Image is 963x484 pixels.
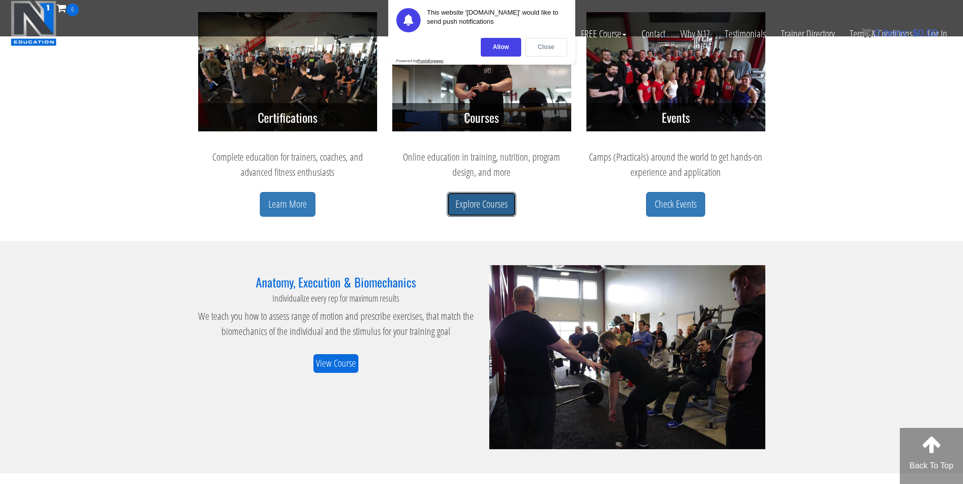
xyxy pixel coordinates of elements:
[883,27,909,38] span: items:
[198,275,474,288] h3: Anatomy, Execution & Biomechanics
[66,4,79,16] span: 0
[392,12,571,131] img: n1-courses
[842,16,920,52] a: Terms & Conditions
[861,28,872,38] img: icon11.png
[586,12,765,131] img: n1-events
[198,294,474,304] h4: Individualize every rep for maximum results
[717,16,773,52] a: Testimonials
[586,103,765,131] h3: Events
[912,27,918,38] span: $
[396,59,444,63] div: Powered by
[481,38,521,57] div: Allow
[198,309,474,339] p: We teach you how to assess range of motion and prescribe exercises, that match the biomechanics o...
[773,16,842,52] a: Trainer Directory
[427,8,567,32] div: This website '[DOMAIN_NAME]' would like to send push notifications
[198,103,377,131] h3: Certifications
[634,16,673,52] a: Contact
[313,354,358,373] a: View Course
[920,16,955,52] a: Log In
[198,150,377,180] p: Complete education for trainers, coaches, and advanced fitness enthusiasts
[874,27,880,38] span: 0
[646,192,705,217] a: Check Events
[447,192,516,217] a: Explore Courses
[11,1,57,46] img: n1-education
[900,460,963,472] p: Back To Top
[525,38,567,57] div: Close
[573,16,634,52] a: FREE Course
[586,150,765,180] p: Camps (Practicals) around the world to get hands-on experience and application
[260,192,315,217] a: Learn More
[489,265,765,449] img: n1-anatomy-biomechanics-execution
[198,12,377,131] img: n1-certifications
[392,103,571,131] h3: Courses
[57,1,79,15] a: 0
[392,150,571,180] p: Online education in training, nutrition, program design, and more
[673,16,717,52] a: Why N1?
[912,27,938,38] bdi: 0.00
[861,27,938,38] a: 0 items: $0.00
[418,59,443,63] strong: PushEngage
